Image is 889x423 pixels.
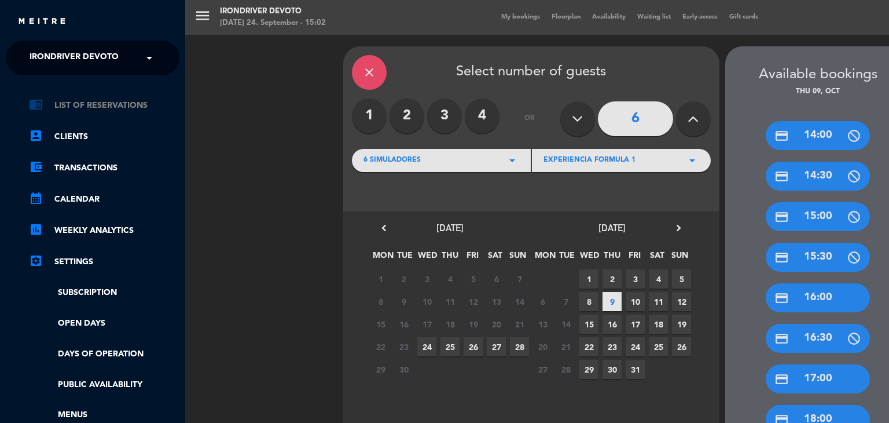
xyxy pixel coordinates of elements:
a: assessmentWeekly Analytics [29,224,179,238]
i: account_box [29,129,43,143]
span: Irondriver Devoto [30,46,119,70]
i: chrome_reader_mode [29,97,43,111]
a: Settings [29,255,179,269]
a: chrome_reader_modeList of Reservations [29,99,179,112]
a: Subscription [29,286,179,300]
a: Menus [29,409,179,422]
i: account_balance_wallet [29,160,43,174]
img: MEITRE [17,17,67,26]
a: Open Days [29,317,179,330]
i: assessment [29,223,43,236]
a: Days of operation [29,348,179,361]
a: account_boxClients [29,130,179,144]
a: Public availability [29,378,179,392]
a: account_balance_walletTransactions [29,161,179,175]
i: settings_applications [29,254,43,268]
a: calendar_monthCalendar [29,192,179,206]
i: calendar_month [29,191,43,205]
